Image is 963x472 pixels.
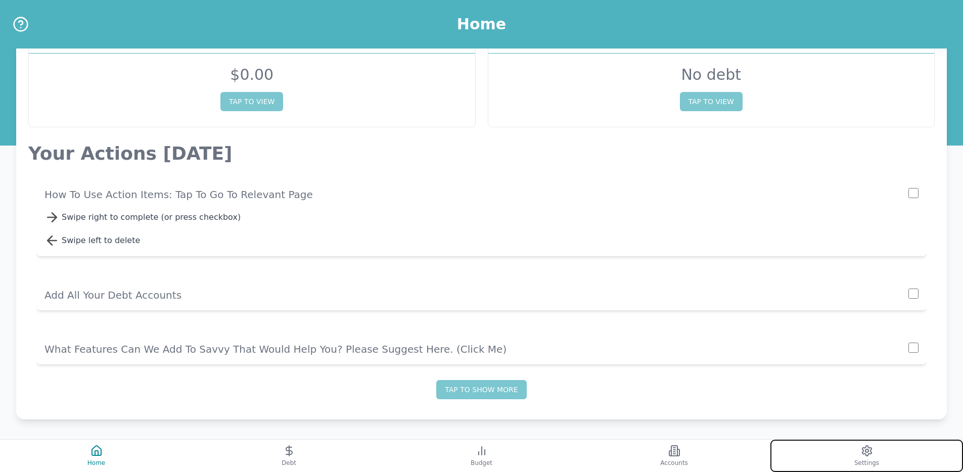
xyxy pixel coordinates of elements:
span: Accounts [660,459,688,467]
button: TAP TO VIEW [680,92,743,111]
button: TAP TO VIEW [220,92,283,111]
p: Your Actions [DATE] [28,144,935,164]
span: Debt [282,459,296,467]
span: Home [87,459,105,467]
span: Budget [471,459,492,467]
button: Budget [385,440,578,472]
button: Accounts [578,440,770,472]
p: Add All Your Debt Accounts [44,288,908,302]
div: Swipe left to delete [62,234,919,247]
p: How to use action items: Tap to go to relevant page [44,187,908,202]
div: Swipe right to complete (or press checkbox) [62,211,919,223]
h1: Home [457,15,506,33]
button: Help [12,16,29,33]
span: Settings [854,459,879,467]
button: Debt [193,440,385,472]
span: $ 0.00 [230,66,273,83]
p: What Features Can We Add To Savvy That Would Help You? Please Suggest Here. (click me) [44,342,908,356]
button: Settings [770,440,963,472]
button: Tap to show more [436,380,526,399]
span: No debt [681,66,741,83]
